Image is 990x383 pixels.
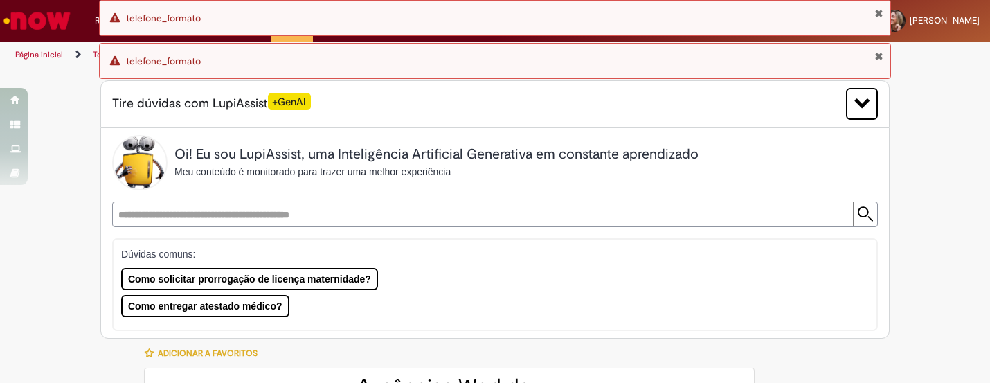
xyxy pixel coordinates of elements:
a: Todos os Catálogos [93,49,166,60]
button: Como solicitar prorrogação de licença maternidade? [121,268,378,290]
span: Tire dúvidas com LupiAssist [112,95,311,112]
span: telefone_formato [126,12,201,24]
h2: Oi! Eu sou LupiAssist, uma Inteligência Artificial Generativa em constante aprendizado [174,147,699,162]
button: Adicionar a Favoritos [144,339,265,368]
p: Dúvidas comuns: [121,247,856,261]
span: Adicionar a Favoritos [158,348,258,359]
span: Meu conteúdo é monitorado para trazer uma melhor experiência [174,166,451,177]
span: Requisições [95,14,143,28]
span: telefone_formato [126,55,201,67]
span: +GenAI [268,93,311,110]
button: Fechar Notificação [874,8,883,19]
img: ServiceNow [1,7,73,35]
img: Lupi [112,135,168,190]
span: [PERSON_NAME] [910,15,980,26]
button: Fechar Notificação [874,51,883,62]
a: Página inicial [15,49,63,60]
button: Como entregar atestado médico? [121,295,289,317]
input: Submit [853,202,877,226]
ul: Trilhas de página [10,42,649,68]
